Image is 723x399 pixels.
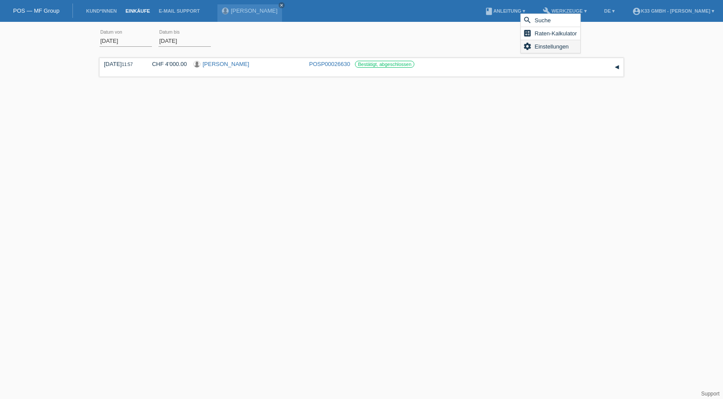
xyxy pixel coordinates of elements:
a: [PERSON_NAME] [231,7,278,14]
a: POS — MF Group [13,7,59,14]
span: Einstellungen [534,41,570,52]
a: bookAnleitung ▾ [480,8,530,14]
a: buildWerkzeuge ▾ [538,8,591,14]
label: Bestätigt, abgeschlossen [355,61,414,68]
a: E-Mail Support [155,8,204,14]
div: auf-/zuklappen [610,61,623,74]
i: close [279,3,284,7]
i: search [523,16,532,24]
div: CHF 4'000.00 [145,61,187,67]
a: Einkäufe [121,8,154,14]
a: Kund*innen [82,8,121,14]
span: 11:57 [122,62,133,67]
a: close [279,2,285,8]
a: POSP00026630 [309,61,350,67]
a: Support [701,391,720,397]
span: Suche [534,15,552,25]
i: settings [523,42,532,51]
span: Raten-Kalkulator [534,28,578,38]
i: calculate [523,29,532,38]
i: book [485,7,493,16]
i: build [543,7,551,16]
a: [PERSON_NAME] [203,61,249,67]
div: [DATE] [104,61,139,67]
a: account_circleK33 GmbH - [PERSON_NAME] ▾ [628,8,719,14]
a: DE ▾ [600,8,619,14]
i: account_circle [632,7,641,16]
